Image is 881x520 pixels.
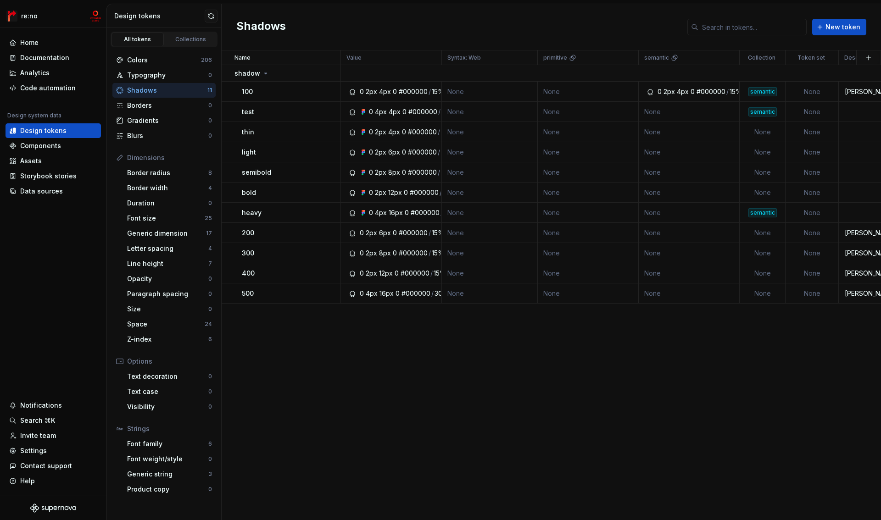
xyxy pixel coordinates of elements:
[123,437,216,451] a: Font family6
[434,269,446,278] div: 15%
[538,203,639,223] td: None
[538,142,639,162] td: None
[408,127,437,137] div: #000000
[639,243,740,263] td: None
[379,87,391,96] div: 4px
[20,446,47,455] div: Settings
[20,171,77,181] div: Storybook stories
[205,215,212,222] div: 25
[644,54,669,61] p: semantic
[375,188,386,197] div: 2px
[112,68,216,83] a: Typography0
[379,249,391,258] div: 8px
[20,126,67,135] div: Design tokens
[697,87,725,96] div: #000000
[538,243,639,263] td: None
[639,263,740,283] td: None
[740,162,786,183] td: None
[20,401,62,410] div: Notifications
[114,11,205,21] div: Design tokens
[30,503,76,513] svg: Supernova Logo
[639,223,740,243] td: None
[127,289,208,299] div: Paragraph spacing
[442,122,538,142] td: None
[346,54,362,61] p: Value
[123,287,216,301] a: Paragraph spacing0
[399,87,428,96] div: #000000
[6,413,101,428] button: Search ⌘K
[123,467,216,481] a: Generic string3
[127,214,205,223] div: Font size
[123,369,216,384] a: Text decoration0
[208,290,212,298] div: 0
[123,317,216,332] a: Space24
[20,476,35,486] div: Help
[360,87,364,96] div: 0
[242,249,254,258] p: 300
[20,187,63,196] div: Data sources
[442,102,538,122] td: None
[127,320,205,329] div: Space
[411,208,440,217] div: #000000
[388,148,400,157] div: 6px
[438,168,440,177] div: /
[639,142,740,162] td: None
[123,211,216,226] a: Font size25
[127,229,206,238] div: Generic dimension
[127,372,208,381] div: Text decoration
[123,332,216,347] a: Z-index6
[639,102,740,122] td: None
[20,461,72,470] div: Contact support
[208,336,212,343] div: 6
[208,470,212,478] div: 3
[6,35,101,50] a: Home
[538,283,639,304] td: None
[429,228,431,238] div: /
[127,101,208,110] div: Borders
[379,269,393,278] div: 12px
[740,142,786,162] td: None
[393,249,397,258] div: 0
[429,87,431,96] div: /
[740,183,786,203] td: None
[208,373,212,380] div: 0
[402,107,407,116] div: 0
[366,269,377,278] div: 2px
[393,228,397,238] div: 0
[208,275,212,282] div: 0
[6,66,101,80] a: Analytics
[740,263,786,283] td: None
[369,107,373,116] div: 0
[360,249,364,258] div: 0
[6,81,101,95] a: Code automation
[395,269,399,278] div: 0
[442,142,538,162] td: None
[538,223,639,243] td: None
[825,22,860,32] span: New token
[208,486,212,493] div: 0
[208,388,212,395] div: 0
[538,102,639,122] td: None
[432,249,444,258] div: 15%
[366,87,377,96] div: 2px
[797,54,825,61] p: Token set
[234,69,260,78] p: shadow
[786,283,839,304] td: None
[730,87,742,96] div: 15%
[360,289,364,298] div: 0
[242,168,271,177] p: semibold
[360,228,364,238] div: 0
[369,208,373,217] div: 0
[389,208,403,217] div: 16px
[369,148,373,157] div: 0
[234,54,251,61] p: Name
[396,289,400,298] div: 0
[127,454,208,464] div: Font weight/style
[639,203,740,223] td: None
[208,184,212,192] div: 4
[740,122,786,142] td: None
[206,230,212,237] div: 17
[21,11,38,21] div: re:no
[748,87,777,96] div: semantic
[6,123,101,138] a: Design tokens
